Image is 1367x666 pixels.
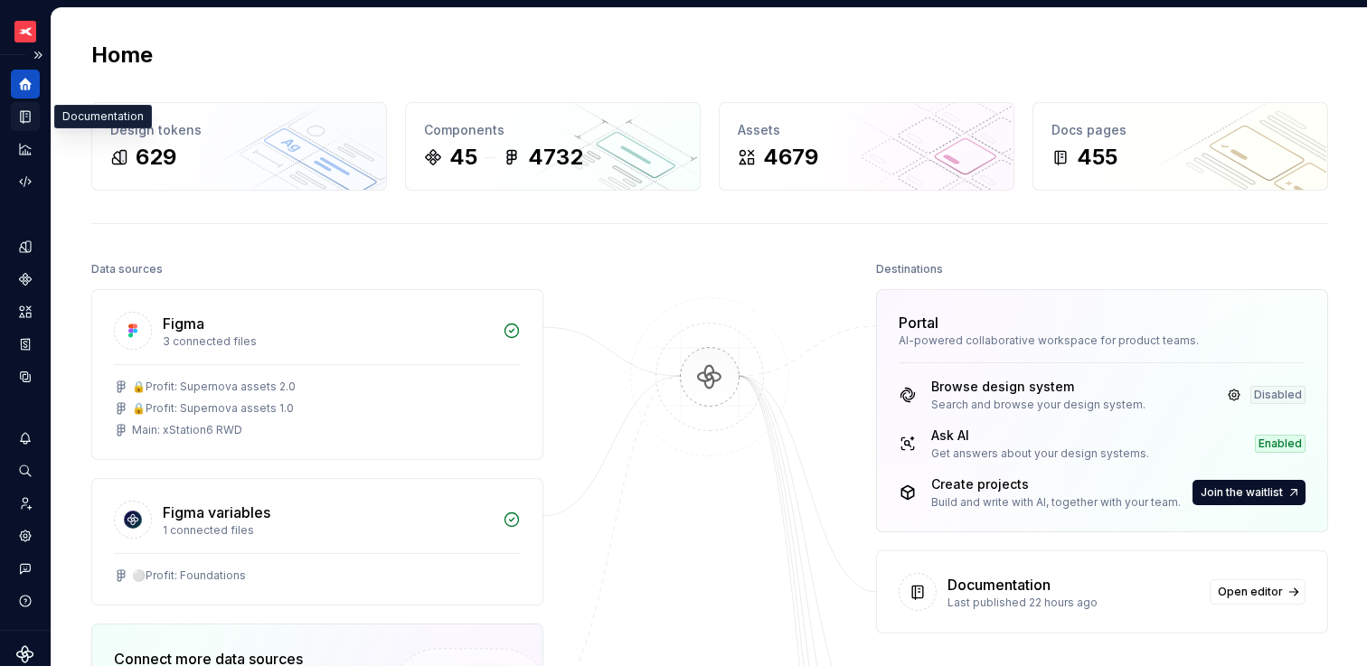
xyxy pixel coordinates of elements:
[91,102,387,191] a: Design tokens629
[25,42,51,68] button: Expand sidebar
[163,313,204,334] div: Figma
[424,121,682,139] div: Components
[11,456,40,485] button: Search ⌘K
[931,446,1149,461] div: Get answers about your design systems.
[11,362,40,391] a: Data sources
[931,378,1145,396] div: Browse design system
[136,143,176,172] div: 629
[11,330,40,359] a: Storybook stories
[91,478,543,605] a: Figma variables1 connected files⚪️Profit: Foundations
[16,645,34,663] svg: Supernova Logo
[132,401,294,416] div: 🔒Profit: Supernova assets 1.0
[405,102,701,191] a: Components454732
[11,265,40,294] a: Components
[91,257,163,282] div: Data sources
[14,21,36,42] img: 69bde2f7-25a0-4577-ad58-aa8b0b39a544.png
[11,167,40,196] a: Code automation
[876,257,943,282] div: Destinations
[738,121,995,139] div: Assets
[931,475,1181,493] div: Create projects
[1077,143,1117,172] div: 455
[91,41,153,70] h2: Home
[719,102,1014,191] a: Assets4679
[132,380,296,394] div: 🔒Profit: Supernova assets 2.0
[11,232,40,261] a: Design tokens
[132,568,246,583] div: ⚪️Profit: Foundations
[931,495,1181,510] div: Build and write with AI, together with your team.
[899,333,1306,348] div: AI-powered collaborative workspace for product teams.
[899,312,938,333] div: Portal
[132,423,242,437] div: Main: xStation6 RWD
[11,102,40,131] a: Documentation
[11,554,40,583] button: Contact support
[449,143,477,172] div: 45
[11,135,40,164] a: Analytics
[11,424,40,453] button: Notifications
[1255,435,1306,453] div: Enabled
[1210,579,1306,605] a: Open editor
[11,489,40,518] a: Invite team
[11,297,40,326] a: Assets
[1218,585,1283,599] span: Open editor
[528,143,583,172] div: 4732
[931,427,1149,445] div: Ask AI
[91,289,543,460] a: Figma3 connected files🔒Profit: Supernova assets 2.0🔒Profit: Supernova assets 1.0Main: xStation6 RWD
[163,334,492,349] div: 3 connected files
[11,521,40,550] a: Settings
[1032,102,1328,191] a: Docs pages455
[763,143,818,172] div: 4679
[1051,121,1309,139] div: Docs pages
[1250,386,1306,404] div: Disabled
[54,105,152,128] div: Documentation
[163,502,270,523] div: Figma variables
[1193,480,1306,505] button: Join the waitlist
[947,574,1051,596] div: Documentation
[110,121,368,139] div: Design tokens
[11,70,40,98] a: Home
[931,398,1145,412] div: Search and browse your design system.
[947,596,1199,610] div: Last published 22 hours ago
[1201,485,1283,500] span: Join the waitlist
[163,523,492,538] div: 1 connected files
